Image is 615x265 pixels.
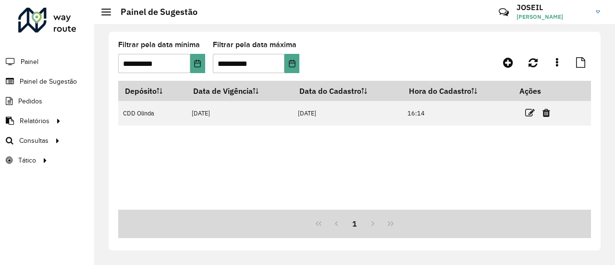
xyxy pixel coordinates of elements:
span: Painel de Sugestão [20,76,77,87]
span: Pedidos [18,96,42,106]
a: Excluir [542,106,550,119]
button: 1 [345,215,364,233]
th: Data do Cadastro [293,81,403,101]
label: Filtrar pela data mínima [118,39,200,50]
button: Choose Date [284,54,299,73]
span: Relatórios [20,116,49,126]
span: Tático [18,155,36,165]
label: Filtrar pela data máxima [213,39,296,50]
h2: Painel de Sugestão [111,7,197,17]
th: Depósito [118,81,187,101]
th: Data de Vigência [187,81,293,101]
th: Ações [513,81,570,101]
td: 16:14 [403,101,513,126]
td: [DATE] [293,101,403,126]
button: Choose Date [190,54,205,73]
span: Painel [21,57,38,67]
td: [DATE] [187,101,293,126]
h3: JOSEIL [517,3,589,12]
a: Editar [525,106,535,119]
span: [PERSON_NAME] [517,13,589,21]
span: Consultas [19,136,49,146]
td: CDD Olinda [118,101,187,126]
th: Hora do Cadastro [403,81,513,101]
a: Contato Rápido [493,2,514,23]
